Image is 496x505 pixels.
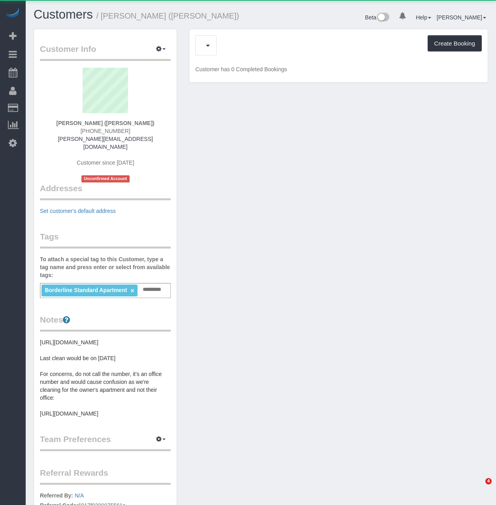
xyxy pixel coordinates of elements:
small: / [PERSON_NAME] ([PERSON_NAME]) [96,11,239,20]
span: Borderline Standard Apartment [45,287,127,293]
span: [PHONE_NUMBER] [81,128,130,134]
label: To attach a special tag to this Customer, type a tag name and press enter or select from availabl... [40,255,171,279]
img: New interface [376,13,389,23]
legend: Customer Info [40,43,171,61]
a: × [130,287,134,294]
iframe: Intercom live chat [469,478,488,497]
a: [PERSON_NAME][EMAIL_ADDRESS][DOMAIN_NAME] [58,136,153,150]
span: Unconfirmed Account [81,175,130,182]
a: N/A [75,492,84,499]
strong: [PERSON_NAME] ([PERSON_NAME]) [57,120,155,126]
a: Customers [34,8,93,21]
pre: [URL][DOMAIN_NAME] Last clean would be on [DATE] For concerns, do not call the number, it's an of... [40,338,171,418]
label: Referred By: [40,492,73,499]
img: Automaid Logo [5,8,21,19]
a: Set customer's default address [40,208,116,214]
p: Customer has 0 Completed Bookings [195,65,482,73]
legend: Team Preferences [40,433,171,451]
span: Customer since [DATE] [77,159,134,166]
button: Create Booking [428,35,482,52]
span: 4 [485,478,492,484]
legend: Referral Rewards [40,467,171,485]
a: Help [416,14,431,21]
a: [PERSON_NAME] [437,14,486,21]
legend: Tags [40,231,171,249]
legend: Notes [40,314,171,332]
a: Beta [365,14,390,21]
